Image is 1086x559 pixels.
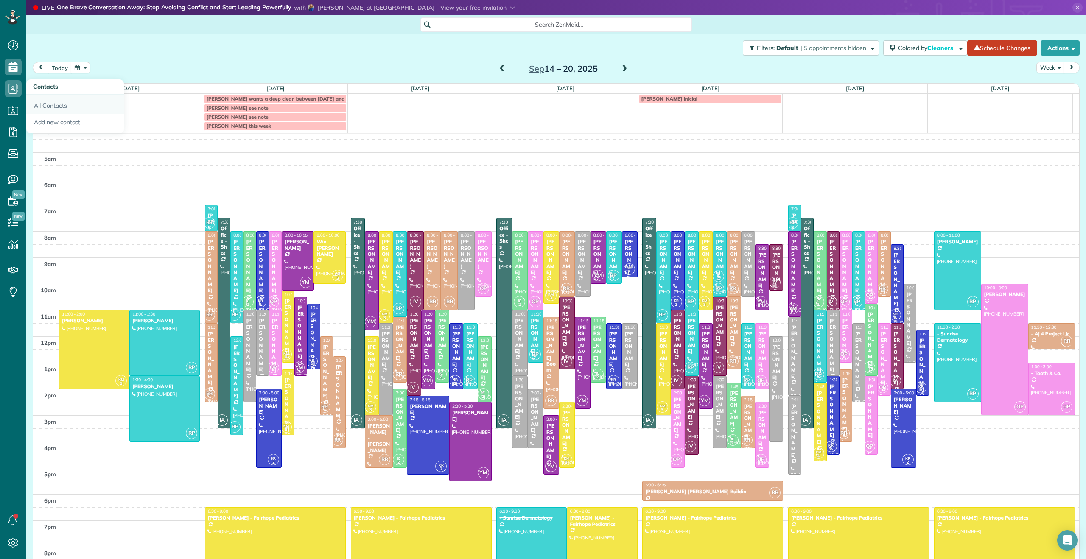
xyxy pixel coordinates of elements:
button: next [1064,62,1080,73]
div: [PERSON_NAME] [438,318,447,354]
small: 3 [546,294,556,302]
span: 11:00 - 1:30 [259,311,282,317]
div: [PERSON_NAME] [868,239,875,293]
span: 11:00 - 2:00 [424,311,447,317]
a: [DATE] [991,85,1009,92]
span: KR [258,298,263,303]
span: RP [186,362,197,373]
span: 12:00 - 3:00 [323,338,346,343]
a: [DATE] [701,85,719,92]
span: 11:30 - 2:15 [881,324,904,330]
span: 7:30 - 3:30 [804,219,824,225]
span: 8:30 - 11:00 [758,246,781,251]
span: 8:00 - 10:30 [478,232,501,238]
small: 2 [243,301,253,309]
span: 11:00 - 1:45 [817,311,840,317]
div: [PERSON_NAME] [284,239,311,251]
span: 8:00 - 11:15 [791,232,814,238]
div: [PERSON_NAME] [480,344,489,380]
span: 11:00 - 2:15 [410,311,433,317]
div: [PERSON_NAME] [132,318,197,324]
span: 8:00 - 10:00 [316,232,339,238]
span: KR [893,311,898,316]
div: [PERSON_NAME] [207,239,215,293]
small: 2 [624,268,635,276]
small: 3 [699,301,710,309]
span: 11:15 - 1:45 [396,318,419,324]
span: RR [877,283,888,294]
span: KM [335,272,340,277]
span: 11:00 - 1:30 [830,311,853,317]
span: 10:15 - 1:00 [285,292,308,297]
span: 11:30 - 2:00 [625,324,648,330]
span: RP [529,349,541,360]
span: 8:00 - 10:30 [578,232,601,238]
div: [PERSON_NAME] [715,305,724,341]
div: [PERSON_NAME] [893,252,901,307]
span: 8:00 - 10:15 [285,232,308,238]
span: 11:30 - 12:30 [1031,324,1057,330]
div: [PERSON_NAME] [233,239,241,293]
span: 10:30 - 1:15 [730,298,753,304]
small: 2 [255,301,266,309]
span: IC [518,298,521,303]
span: YM [300,277,311,288]
span: 12:00 - 3:45 [233,338,256,343]
span: 11:30 - 2:00 [758,324,781,330]
span: 7:00 - 8:00 [208,206,228,212]
div: [PERSON_NAME] [673,239,682,275]
div: [PERSON_NAME] [791,324,798,379]
span: YM [592,270,604,281]
span: [PERSON_NAME] this week [207,123,271,129]
span: RR [393,369,404,380]
span: Default [776,44,799,52]
span: 8:30 - 11:30 [894,246,917,251]
button: today [48,62,72,73]
span: IV [826,296,837,307]
span: 8:00 - 11:30 [659,232,682,238]
span: RR [204,309,215,321]
div: [PERSON_NAME] [530,239,541,275]
button: Week [1036,62,1064,73]
div: [PERSON_NAME] [816,318,824,372]
span: 11:00 - 1:00 [531,311,554,317]
div: [PERSON_NAME] [207,331,215,386]
a: [DATE] [556,85,574,92]
div: [PERSON_NAME] [424,318,433,354]
span: 8:00 - 11:00 [531,232,554,238]
span: 7:30 - 3:30 [354,219,374,225]
span: 10:30 - 1:30 [297,298,320,304]
span: RP [967,296,979,307]
span: [PERSON_NAME] wants a deep clean between [DATE] and the 26th [207,95,366,102]
span: 8:00 - 11:00 [702,232,725,238]
span: 8:00 - 11:00 [272,232,295,238]
span: 8:00 - 11:00 [427,232,450,238]
span: RP [787,217,798,229]
span: RP [685,362,696,373]
span: 8:00 - 9:45 [625,232,645,238]
div: [PERSON_NAME] [919,338,926,392]
span: RR [727,355,739,367]
span: [PERSON_NAME] inicial [641,95,697,102]
span: Colored by [898,44,956,52]
span: 11:30 - 3:00 [382,324,405,330]
a: [DATE] [266,85,285,92]
span: 12:00 - 2:30 [481,338,504,343]
div: [PERSON_NAME] [673,318,682,354]
span: 8:00 - 10:30 [716,232,739,238]
div: [PERSON_NAME] [880,239,888,293]
a: Filters: Default | 5 appointments hidden [739,40,879,56]
span: 8:00 - 10:30 [881,232,904,238]
span: YM [293,362,305,373]
div: [PERSON_NAME] [758,331,767,367]
button: Filters: Default | 5 appointments hidden [743,40,879,56]
span: 8:00 - 11:00 [259,232,282,238]
div: Office - Shcs [353,226,362,256]
span: IC [868,364,871,369]
span: IV [410,296,421,307]
span: RP [657,309,668,321]
div: [PERSON_NAME] [868,311,875,366]
button: Actions [1041,40,1080,56]
span: 10:45 - 1:30 [868,305,891,310]
div: [PERSON_NAME] [772,252,781,288]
